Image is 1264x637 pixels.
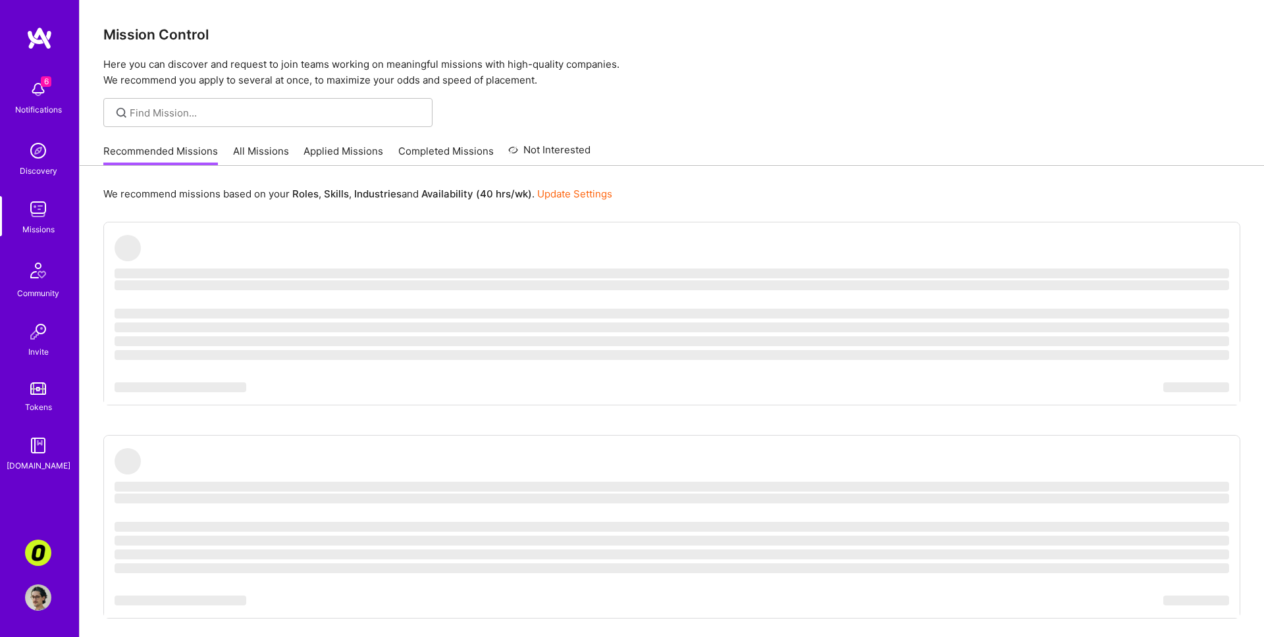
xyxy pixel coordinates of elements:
div: Missions [22,222,55,236]
i: icon SearchGrey [114,105,129,120]
img: teamwork [25,196,51,222]
img: Community [22,255,54,286]
img: tokens [30,382,46,395]
a: Corner3: Building an AI User Researcher [22,540,55,566]
a: All Missions [233,144,289,166]
a: Not Interested [508,142,591,166]
a: User Avatar [22,584,55,611]
div: [DOMAIN_NAME] [7,459,70,472]
input: Find Mission... [130,106,423,120]
div: Community [17,286,59,300]
img: Invite [25,318,51,345]
img: discovery [25,138,51,164]
h3: Mission Control [103,26,1240,43]
img: Corner3: Building an AI User Researcher [25,540,51,566]
img: User Avatar [25,584,51,611]
img: logo [26,26,53,50]
div: Notifications [15,103,62,116]
p: We recommend missions based on your , , and . [103,187,612,201]
b: Availability (40 hrs/wk) [421,188,532,200]
img: bell [25,76,51,103]
div: Tokens [25,400,52,414]
p: Here you can discover and request to join teams working on meaningful missions with high-quality ... [103,57,1240,88]
div: Discovery [20,164,57,178]
span: 6 [41,76,51,87]
b: Industries [354,188,402,200]
a: Update Settings [537,188,612,200]
b: Skills [324,188,349,200]
b: Roles [292,188,319,200]
a: Applied Missions [303,144,383,166]
div: Invite [28,345,49,359]
a: Recommended Missions [103,144,218,166]
img: guide book [25,432,51,459]
a: Completed Missions [398,144,494,166]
